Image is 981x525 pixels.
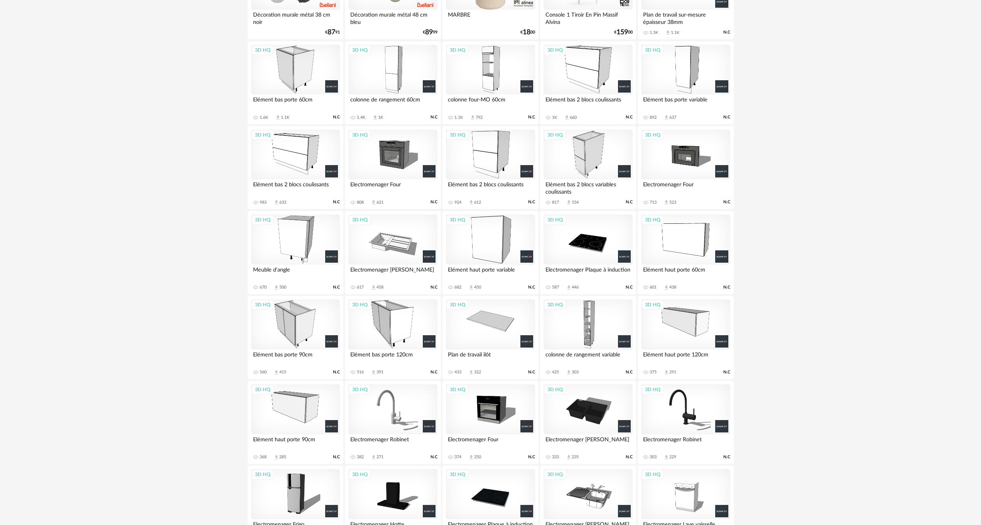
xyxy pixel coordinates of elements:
[378,115,383,120] div: 1K
[446,469,469,479] div: 3D HQ
[544,265,632,280] div: Electromenager Plaque à induction
[641,434,730,450] div: Electromenager Robinet
[279,200,286,205] div: 633
[638,126,733,209] a: 3D HQ Electromenager Four 713 Download icon 523 N.C
[528,370,535,375] span: N.C
[650,115,657,120] div: 892
[328,30,335,35] span: 87
[252,45,274,55] div: 3D HQ
[626,285,633,290] span: N.C
[377,200,383,205] div: 621
[357,200,364,205] div: 808
[642,469,664,479] div: 3D HQ
[669,285,676,290] div: 438
[544,349,632,365] div: colonne de rangement variable
[252,469,274,479] div: 3D HQ
[446,215,469,225] div: 3D HQ
[664,199,669,205] span: Download icon
[544,130,566,140] div: 3D HQ
[446,45,469,55] div: 3D HQ
[248,126,343,209] a: 3D HQ Elément bas 2 blocs coulissants 983 Download icon 633 N.C
[544,45,566,55] div: 3D HQ
[468,285,474,290] span: Download icon
[642,300,664,310] div: 3D HQ
[544,179,632,195] div: Elément bas 2 blocs variables coulissants
[669,115,676,120] div: 637
[642,130,664,140] div: 3D HQ
[357,454,364,460] div: 382
[260,200,267,205] div: 983
[544,300,566,310] div: 3D HQ
[626,115,633,120] span: N.C
[446,95,535,110] div: colonne four-MO 60cm
[572,200,579,205] div: 554
[723,454,730,460] span: N.C
[454,454,461,460] div: 374
[468,454,474,460] span: Download icon
[642,215,664,225] div: 3D HQ
[377,285,383,290] div: 458
[333,454,340,460] span: N.C
[454,200,461,205] div: 924
[474,370,481,375] div: 322
[431,285,437,290] span: N.C
[470,115,476,120] span: Download icon
[442,381,538,464] a: 3D HQ Electromenager Four 374 Download icon 250 N.C
[544,95,632,110] div: Elément bas 2 blocs coulissants
[566,454,572,460] span: Download icon
[371,454,377,460] span: Download icon
[248,211,343,294] a: 3D HQ Meuble d'angle 670 Download icon 500 N.C
[442,126,538,209] a: 3D HQ Elément bas 2 blocs coulissants 924 Download icon 612 N.C
[638,41,733,125] a: 3D HQ Elément bas porte variable 892 Download icon 637 N.C
[650,200,657,205] div: 713
[665,30,671,35] span: Download icon
[371,285,377,290] span: Download icon
[454,285,461,290] div: 682
[248,381,343,464] a: 3D HQ Elément haut porte 90cm 368 Download icon 285 N.C
[528,115,535,120] span: N.C
[566,199,572,205] span: Download icon
[552,370,559,375] div: 425
[641,10,730,25] div: Plan de travail sur-mesure épaisseur 38mm
[544,469,566,479] div: 3D HQ
[454,370,461,375] div: 433
[564,115,570,120] span: Download icon
[252,300,274,310] div: 3D HQ
[638,211,733,294] a: 3D HQ Elément haut porte 60cm 601 Download icon 438 N.C
[552,115,557,120] div: 1K
[279,370,286,375] div: 415
[377,454,383,460] div: 271
[572,454,579,460] div: 235
[454,115,463,120] div: 1.1K
[371,370,377,375] span: Download icon
[372,115,378,120] span: Download icon
[626,199,633,205] span: N.C
[664,370,669,375] span: Download icon
[423,30,437,35] div: € 99
[348,265,437,280] div: Electromenager [PERSON_NAME]
[474,285,481,290] div: 450
[275,115,281,120] span: Download icon
[671,30,679,35] div: 1.1K
[528,285,535,290] span: N.C
[468,199,474,205] span: Download icon
[248,41,343,125] a: 3D HQ Elément bas porte 60cm 1.6K Download icon 1.1K N.C
[274,370,279,375] span: Download icon
[260,370,267,375] div: 560
[474,200,481,205] div: 612
[349,130,371,140] div: 3D HQ
[523,30,530,35] span: 18
[274,454,279,460] span: Download icon
[357,370,364,375] div: 516
[431,199,437,205] span: N.C
[468,370,474,375] span: Download icon
[544,434,632,450] div: Electromenager [PERSON_NAME]
[566,285,572,290] span: Download icon
[641,265,730,280] div: Elément haut porte 60cm
[552,454,559,460] div: 333
[349,300,371,310] div: 3D HQ
[345,296,441,379] a: 3D HQ Elément bas porte 120cm 516 Download icon 391 N.C
[349,385,371,395] div: 3D HQ
[252,215,274,225] div: 3D HQ
[252,385,274,395] div: 3D HQ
